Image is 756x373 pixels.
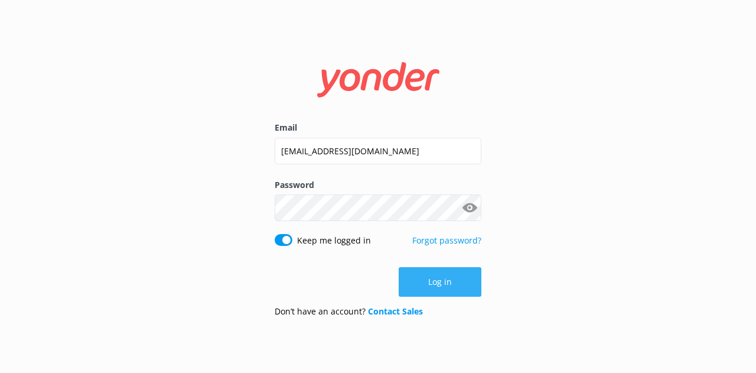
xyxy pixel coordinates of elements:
input: user@emailaddress.com [275,138,481,164]
button: Log in [399,267,481,297]
button: Show password [458,196,481,220]
a: Forgot password? [412,235,481,246]
label: Email [275,121,481,134]
p: Don’t have an account? [275,305,423,318]
a: Contact Sales [368,306,423,317]
label: Password [275,179,481,192]
label: Keep me logged in [297,234,371,247]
